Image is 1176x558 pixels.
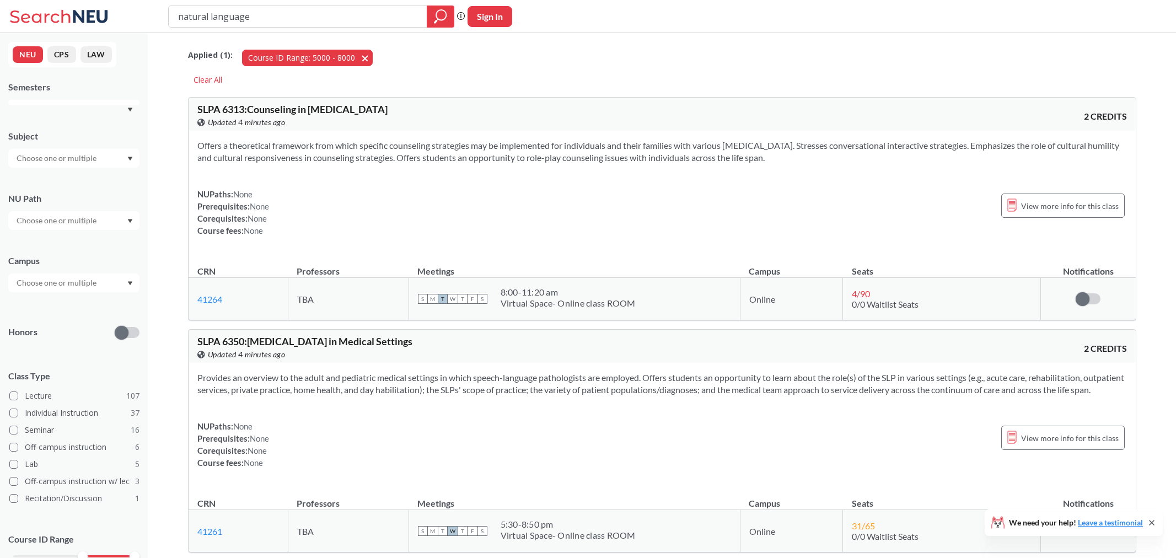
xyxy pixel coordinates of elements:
[126,390,139,402] span: 107
[250,433,270,443] span: None
[127,157,133,161] svg: Dropdown arrow
[127,219,133,223] svg: Dropdown arrow
[418,526,428,536] span: S
[1041,486,1136,510] th: Notifications
[127,281,133,286] svg: Dropdown arrow
[852,521,875,531] span: 31 / 65
[428,294,438,304] span: M
[177,7,419,26] input: Class, professor, course number, "phrase"
[208,348,286,361] span: Updated 4 minutes ago
[197,103,388,115] span: SLPA 6313 : Counseling in [MEDICAL_DATA]
[409,254,740,278] th: Meetings
[47,46,76,63] button: CPS
[501,530,636,541] div: Virtual Space- Online class ROOM
[740,278,842,320] td: Online
[1084,110,1127,122] span: 2 CREDITS
[288,254,409,278] th: Professors
[11,214,104,227] input: Choose one or multiple
[434,9,447,24] svg: magnifying glass
[468,294,477,304] span: F
[468,6,512,27] button: Sign In
[438,294,448,304] span: T
[1021,431,1119,445] span: View more info for this class
[242,50,373,66] button: Course ID Range: 5000 - 8000
[8,370,139,382] span: Class Type
[501,298,636,309] div: Virtual Space- Online class ROOM
[8,149,139,168] div: Dropdown arrow
[9,474,139,489] label: Off-campus instruction w/ lec
[458,526,468,536] span: T
[409,486,740,510] th: Meetings
[197,526,222,536] a: 41261
[8,192,139,205] div: NU Path
[248,52,355,63] span: Course ID Range: 5000 - 8000
[13,46,43,63] button: NEU
[852,288,870,299] span: 4 / 90
[9,389,139,403] label: Lecture
[1084,342,1127,355] span: 2 CREDITS
[135,458,139,470] span: 5
[9,491,139,506] label: Recitation/Discussion
[1078,518,1143,527] a: Leave a testimonial
[438,526,448,536] span: T
[740,254,842,278] th: Campus
[428,526,438,536] span: M
[197,497,216,509] div: CRN
[248,213,267,223] span: None
[448,526,458,536] span: W
[197,265,216,277] div: CRN
[135,441,139,453] span: 6
[418,294,428,304] span: S
[11,276,104,289] input: Choose one or multiple
[250,201,270,211] span: None
[458,294,468,304] span: T
[288,510,409,552] td: TBA
[448,294,458,304] span: W
[197,188,270,237] div: NUPaths: Prerequisites: Corequisites: Course fees:
[427,6,454,28] div: magnifying glass
[1009,519,1143,527] span: We need your help!
[197,139,1127,164] section: Offers a theoretical framework from which specific counseling strategies may be implemented for i...
[9,440,139,454] label: Off-campus instruction
[1041,254,1136,278] th: Notifications
[80,46,112,63] button: LAW
[248,446,267,455] span: None
[244,226,264,235] span: None
[468,526,477,536] span: F
[843,486,1041,510] th: Seats
[852,531,919,541] span: 0/0 Waitlist Seats
[9,457,139,471] label: Lab
[740,510,842,552] td: Online
[288,278,409,320] td: TBA
[852,299,919,309] span: 0/0 Waitlist Seats
[233,189,253,199] span: None
[477,526,487,536] span: S
[8,81,139,93] div: Semesters
[9,406,139,420] label: Individual Instruction
[8,211,139,230] div: Dropdown arrow
[477,294,487,304] span: S
[197,420,270,469] div: NUPaths: Prerequisites: Corequisites: Course fees:
[1021,199,1119,213] span: View more info for this class
[8,273,139,292] div: Dropdown arrow
[127,108,133,112] svg: Dropdown arrow
[188,72,228,88] div: Clear All
[843,254,1041,278] th: Seats
[197,294,222,304] a: 41264
[233,421,253,431] span: None
[501,519,636,530] div: 5:30 - 8:50 pm
[244,458,264,468] span: None
[8,130,139,142] div: Subject
[135,492,139,505] span: 1
[11,152,104,165] input: Choose one or multiple
[740,486,842,510] th: Campus
[131,424,139,436] span: 16
[197,372,1127,396] section: Provides an overview to the adult and pediatric medical settings in which speech-language patholo...
[288,486,409,510] th: Professors
[8,533,139,546] p: Course ID Range
[197,335,412,347] span: SLPA 6350 : [MEDICAL_DATA] in Medical Settings
[8,326,37,339] p: Honors
[501,287,636,298] div: 8:00 - 11:20 am
[208,116,286,128] span: Updated 4 minutes ago
[8,255,139,267] div: Campus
